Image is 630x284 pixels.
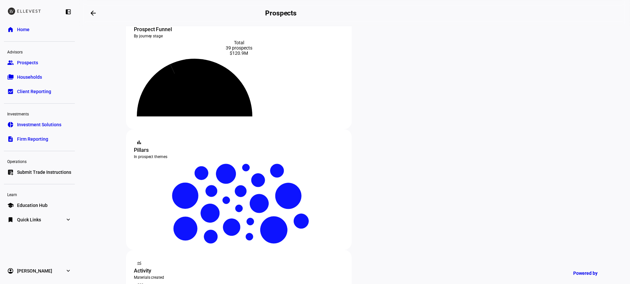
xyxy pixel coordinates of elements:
[7,202,14,209] eth-mat-symbol: school
[136,139,142,146] mat-icon: bar_chart
[7,74,14,80] eth-mat-symbol: folder_copy
[17,216,41,223] span: Quick Links
[134,26,344,33] div: Prospect Funnel
[65,268,72,274] eth-mat-symbol: expand_more
[4,47,75,56] div: Advisors
[17,136,48,142] span: Firm Reporting
[134,146,344,154] div: Pillars
[4,132,75,146] a: descriptionFirm Reporting
[4,71,75,84] a: folder_copyHouseholds
[134,40,344,45] div: Total
[4,85,75,98] a: bid_landscapeClient Reporting
[17,26,30,33] span: Home
[7,88,14,95] eth-mat-symbol: bid_landscape
[134,33,344,39] div: By journey stage
[7,26,14,33] eth-mat-symbol: home
[17,59,38,66] span: Prospects
[134,51,344,56] div: $120.9M
[134,154,344,159] div: In prospect themes
[17,74,42,80] span: Households
[7,136,14,142] eth-mat-symbol: description
[134,45,344,51] div: 39 prospects
[4,56,75,69] a: groupProspects
[7,121,14,128] eth-mat-symbol: pie_chart
[134,267,344,275] div: Activity
[89,9,97,17] mat-icon: arrow_backwards
[65,9,72,15] eth-mat-symbol: left_panel_close
[17,268,52,274] span: [PERSON_NAME]
[134,275,344,280] div: Materials created
[17,121,61,128] span: Investment Solutions
[17,88,51,95] span: Client Reporting
[7,268,14,274] eth-mat-symbol: account_circle
[65,216,72,223] eth-mat-symbol: expand_more
[4,118,75,131] a: pie_chartInvestment Solutions
[570,267,620,279] a: Powered by
[7,169,14,175] eth-mat-symbol: list_alt_add
[17,169,71,175] span: Submit Trade Instructions
[4,190,75,199] div: Learn
[136,260,142,266] mat-icon: monitoring
[4,156,75,166] div: Operations
[7,59,14,66] eth-mat-symbol: group
[265,9,297,17] h2: Prospects
[4,23,75,36] a: homeHome
[17,202,48,209] span: Education Hub
[7,216,14,223] eth-mat-symbol: bookmark
[4,109,75,118] div: Investments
